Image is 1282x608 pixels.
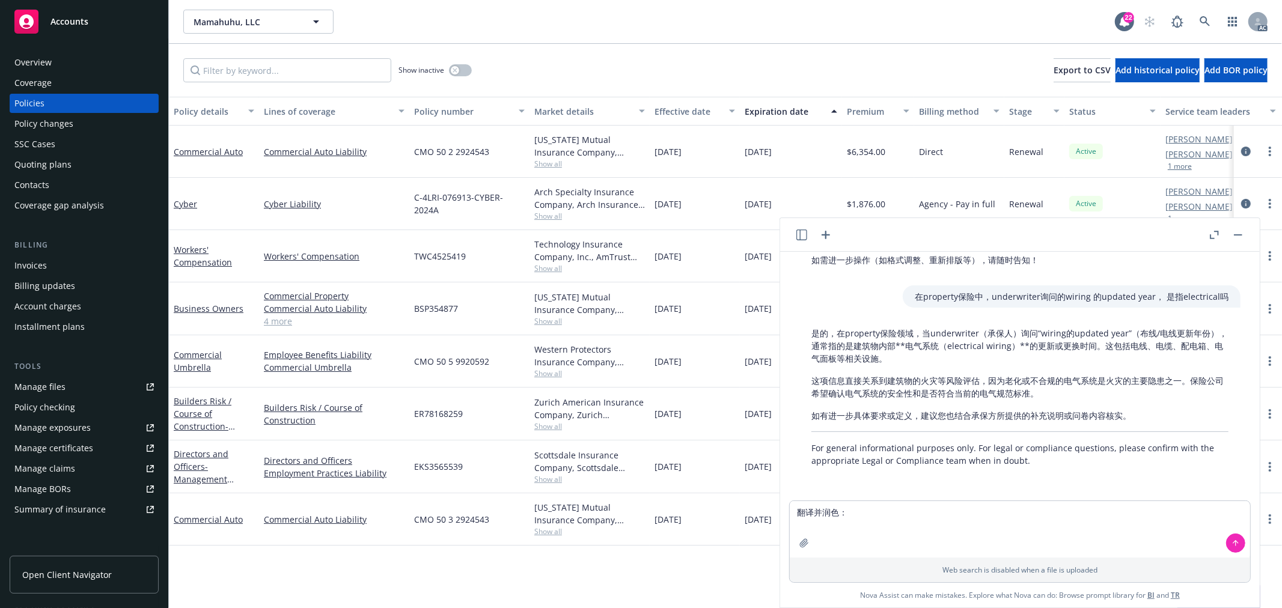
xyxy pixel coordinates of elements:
span: [DATE] [655,513,682,526]
div: Manage BORs [14,479,71,499]
span: Show all [534,159,645,169]
span: ER78168259 [414,407,463,420]
a: Commercial Auto [174,146,243,157]
div: Installment plans [14,317,85,336]
div: Arch Specialty Insurance Company, Arch Insurance Company, Amwins [534,186,645,211]
a: [PERSON_NAME] [1165,133,1233,145]
p: 如需进一步操作（如格式调整、重新排版等），请随时告知！ [811,254,1229,266]
span: Direct [919,145,943,158]
a: Installment plans [10,317,159,336]
span: [DATE] [655,250,682,263]
a: more [1263,354,1277,368]
input: Filter by keyword... [183,58,391,82]
span: [DATE] [745,460,772,473]
div: Manage exposures [14,418,91,437]
button: Lines of coverage [259,97,409,126]
a: Workers' Compensation [264,250,404,263]
span: CMO 50 5 9920592 [414,355,489,368]
button: Mamahuhu, LLC [183,10,334,34]
a: BI [1147,590,1155,600]
a: more [1263,144,1277,159]
div: Scottsdale Insurance Company, Scottsdale Insurance Company (Nationwide), Amwins [534,449,645,474]
span: Show all [534,421,645,431]
div: Policy details [174,105,241,118]
div: Western Protectors Insurance Company, [US_STATE] Mutual Insurance [534,343,645,368]
button: Export to CSV [1054,58,1111,82]
span: Add historical policy [1116,64,1200,76]
div: Manage claims [14,459,75,478]
div: Coverage [14,73,52,93]
div: Service team leaders [1165,105,1263,118]
span: Export to CSV [1054,64,1111,76]
span: [DATE] [655,407,682,420]
a: Policy changes [10,114,159,133]
a: Commercial Auto Liability [264,145,404,158]
textarea: 翻译并润色： [790,501,1250,558]
button: Billing method [914,97,1004,126]
span: [DATE] [745,198,772,210]
a: Manage claims [10,459,159,478]
a: Policy checking [10,398,159,417]
div: Technology Insurance Company, Inc., AmTrust Financial Services [534,238,645,263]
div: Summary of insurance [14,500,106,519]
button: Expiration date [740,97,842,126]
div: Stage [1009,105,1046,118]
div: Invoices [14,256,47,275]
p: 在property保险中，underwriter询问的wiring 的updated year， 是指electrical吗 [915,290,1229,303]
span: [DATE] [655,145,682,158]
a: circleInformation [1239,196,1253,211]
span: [DATE] [745,407,772,420]
div: Billing updates [14,276,75,296]
a: Search [1193,10,1217,34]
p: 如有进一步具体要求或定义，建议您也结合承保方所提供的补充说明或问卷内容核实。 [811,409,1229,422]
div: Lines of coverage [264,105,391,118]
button: Market details [530,97,650,126]
div: [US_STATE] Mutual Insurance Company, [US_STATE] Mutual Insurance [534,291,645,316]
span: Open Client Navigator [22,568,112,581]
button: 1 more [1168,163,1192,170]
a: Commercial Auto Liability [264,302,404,315]
span: Nova Assist can make mistakes. Explore what Nova can do: Browse prompt library for and [785,583,1255,607]
span: Show all [534,474,645,484]
a: Commercial Umbrella [174,349,222,373]
a: Policies [10,94,159,113]
a: Commercial Property [264,290,404,302]
div: Billing method [919,105,986,118]
span: [DATE] [655,198,682,210]
button: Status [1064,97,1161,126]
span: [DATE] [655,355,682,368]
span: Show inactive [398,65,444,75]
div: Manage certificates [14,439,93,458]
a: Billing updates [10,276,159,296]
span: C-4LRI-076913-CYBER-2024A [414,191,525,216]
div: Contacts [14,175,49,195]
div: Quoting plans [14,155,72,174]
button: Stage [1004,97,1064,126]
span: [DATE] [655,302,682,315]
button: Add BOR policy [1204,58,1268,82]
p: 这项信息直接关系到建筑物的火灾等风险评估，因为老化或不合规的电气系统是火灾的主要隐患之一。保险公司希望确认电气系统的安全性和是否符合当前的电气规范标准。 [811,374,1229,400]
span: [DATE] [745,355,772,368]
span: CMO 50 2 2924543 [414,145,489,158]
a: 4 more [264,315,404,327]
span: Add BOR policy [1204,64,1268,76]
a: [PERSON_NAME] [1165,185,1233,198]
span: EKS3565539 [414,460,463,473]
button: Premium [842,97,914,126]
a: Contacts [10,175,159,195]
div: Zurich American Insurance Company, Zurich Insurance Group, [GEOGRAPHIC_DATA] Assure/[GEOGRAPHIC_D... [534,396,645,421]
span: Show all [534,263,645,273]
div: Policy checking [14,398,75,417]
a: Invoices [10,256,159,275]
div: Coverage gap analysis [14,196,104,215]
a: Employment Practices Liability [264,467,404,479]
div: Expiration date [745,105,824,118]
span: [DATE] [745,145,772,158]
a: more [1263,407,1277,421]
a: Summary of insurance [10,500,159,519]
a: Cyber Liability [264,198,404,210]
a: Commercial Umbrella [264,361,404,374]
div: Policy number [414,105,511,118]
span: [DATE] [745,302,772,315]
span: BSP354877 [414,302,458,315]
